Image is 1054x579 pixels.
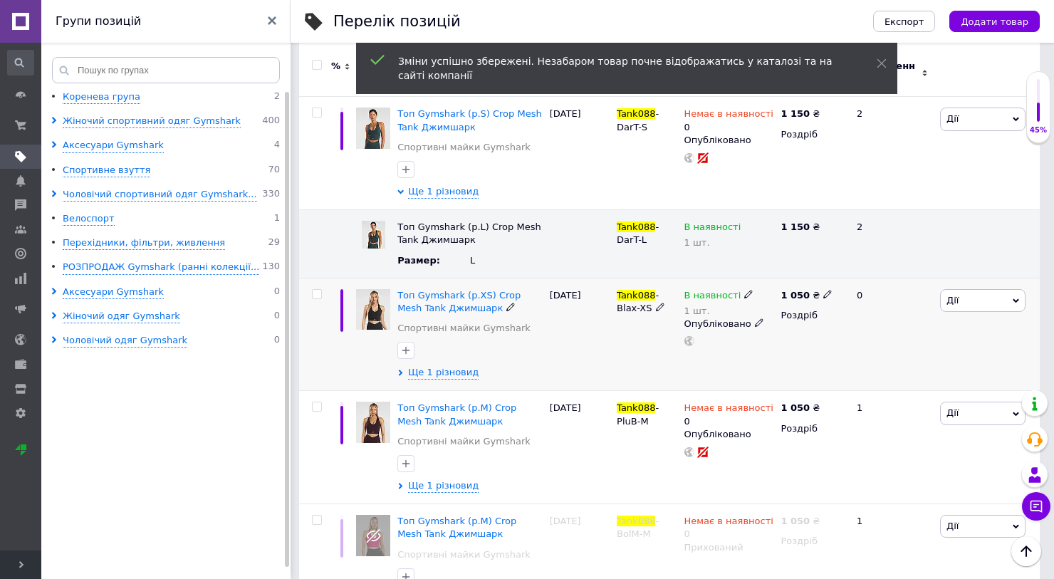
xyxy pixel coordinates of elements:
div: 0 [684,108,773,133]
span: 2 [274,90,280,104]
div: Чоловічий спортивний одяг Gymshark... [63,188,257,202]
a: Спортивні майки Gymshark [397,141,531,154]
b: 1 150 [781,108,810,119]
div: 1 шт. [684,237,774,248]
div: 1 шт. [684,306,754,316]
div: L [470,254,543,267]
span: 4 [274,139,280,152]
span: 29 [268,236,280,250]
div: ₴ [781,289,833,302]
span: Топ Gymshark (р.L) Crop Mesh Tank Джимшарк [397,221,541,245]
div: 45% [1027,125,1050,135]
button: Додати товар [949,11,1040,32]
span: 0 [274,334,280,348]
span: Експорт [885,16,924,27]
div: 2 [848,97,936,210]
span: 400 [262,115,280,128]
button: Наверх [1011,536,1041,566]
span: В наявності [684,290,741,305]
a: Топ Gymshark (р.S) Crop Mesh Tank Джимшарк [397,108,542,132]
span: Tank088 [617,290,655,301]
span: В наявності [684,221,741,236]
div: 1 [848,391,936,504]
img: Топ Gymshark (р.M) Crop Mesh Tank Джимшарк [356,515,390,555]
span: Немає в наявності [684,402,773,417]
span: Немає в наявності [684,108,773,123]
div: 2 [848,210,936,278]
div: РОЗПРОДАЖ Gymshark (ранні колекції... [63,261,259,274]
span: Ще 1 різновид [408,366,479,380]
div: Чоловічий одяг Gymshark [63,334,187,348]
a: Спортивні майки Gymshark [397,548,531,561]
span: 1 [274,212,280,226]
span: Дії [946,295,959,306]
span: -DarT-S [617,108,659,132]
div: Опубліковано [684,134,774,147]
div: Перехідники, фільтри, живлення [63,236,225,250]
b: 1 050 [781,516,810,526]
span: Дії [946,521,959,531]
span: Ще 1 різновид [408,185,479,199]
div: Коренева група [63,90,140,104]
span: 70 [268,164,280,177]
div: Аксесуари Gymshark [63,139,164,152]
a: Топ Gymshark (р.M) Crop Mesh Tank Джимшарк [397,402,516,426]
span: 0 [274,310,280,323]
div: Опубліковано [684,428,774,441]
div: Зміни успішно збережені. Незабаром товар почне відображатись у каталозі та на сайті компанії [398,54,841,83]
div: Роздріб [781,535,845,548]
img: Топ Gymshark (р.XS) Crop Mesh Tank Джимшарк [356,289,390,330]
b: 1 050 [781,402,810,413]
img: Топ Gymshark (р.S) Crop Mesh Tank Джимшарк [356,108,390,148]
span: Tank088 [617,402,655,413]
input: Пошук по групах [52,57,280,83]
span: Дії [946,113,959,124]
div: Размер : [397,254,470,267]
span: Tank088 [617,221,655,232]
span: Дії [946,407,959,418]
span: Tank088 [617,516,655,526]
div: Роздріб [781,128,845,141]
img: Топ Gymshark (р.L) Crop Mesh Tank Джимшарк [362,221,385,249]
div: ₴ [781,402,820,414]
span: Ще 1 різновид [408,479,479,493]
div: Опубліковано [684,318,774,330]
div: [DATE] [546,391,613,504]
b: 1 050 [781,290,810,301]
div: ₴ [781,108,820,120]
a: Спортивні майки Gymshark [397,435,531,448]
div: Прихований [684,541,774,554]
div: Перелік позицій [333,14,461,29]
span: Немає в наявності [684,516,773,531]
div: Жіночий одяг Gymshark [63,310,180,323]
span: 0 [274,286,280,299]
button: Чат з покупцем [1022,492,1050,521]
b: 1 150 [781,221,810,232]
div: [DATE] [546,278,613,391]
a: Топ Gymshark (р.M) Crop Mesh Tank Джимшарк [397,516,516,539]
div: Жіночий спортивний одяг Gymshark [63,115,241,128]
span: -Blax-XS [617,290,659,313]
span: Додати товар [961,16,1028,27]
button: Експорт [873,11,936,32]
span: Tank088 [617,108,655,119]
div: [DATE] [546,97,613,210]
div: Спортивне взуття [63,164,150,177]
span: % [331,60,340,73]
span: 130 [262,261,280,274]
div: 0 [848,278,936,391]
div: 0 [684,515,773,541]
span: 330 [262,188,280,202]
div: Аксесуари Gymshark [63,286,164,299]
div: 0 [684,402,773,427]
div: Велоспорт [63,212,115,226]
a: Спортивні майки Gymshark [397,322,531,335]
div: ₴ [781,515,820,528]
a: Топ Gymshark (р.XS) Crop Mesh Tank Джимшарк [397,290,521,313]
div: Роздріб [781,422,845,435]
div: ₴ [781,221,845,234]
